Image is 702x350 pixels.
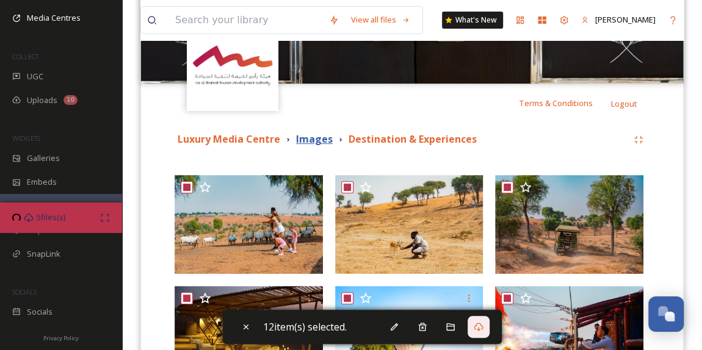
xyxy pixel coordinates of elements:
[27,95,57,106] span: Uploads
[519,98,593,109] span: Terms & Conditions
[27,200,53,212] span: Stories
[27,12,81,24] span: Media Centres
[175,175,323,274] img: Ritz Carlton Ras Al Khaimah Al Wadi -BD Desert Shoot (2).jpg
[27,248,60,260] span: SnapLink
[611,98,637,109] span: Logout
[27,71,43,82] span: UGC
[63,95,78,105] div: 10
[495,175,643,274] img: Ritz Carlton Ras Al Khaimah Al Wadi -BD Desert Shoot (3).jpg
[178,132,280,146] strong: Luxury Media Centre
[169,7,323,34] input: Search your library
[12,52,38,61] span: COLLECT
[27,176,57,188] span: Embeds
[345,8,416,32] a: View all files
[263,320,347,334] span: 12 item(s) selected.
[648,296,684,332] button: Open Chat
[519,96,611,110] a: Terms & Conditions
[43,334,79,342] span: Privacy Policy
[12,287,37,296] span: SOCIALS
[27,306,52,318] span: Socials
[189,21,277,109] img: Logo_RAKTDA_RGB-01.png
[349,132,477,146] strong: Destination & Experiences
[296,132,333,146] strong: Images
[12,134,40,143] span: WIDGETS
[442,12,503,29] a: What's New
[595,14,656,25] span: [PERSON_NAME]
[43,330,79,345] a: Privacy Policy
[37,212,65,223] span: 5 files(s)
[575,8,662,32] a: [PERSON_NAME]
[335,175,483,274] img: Ritz Carlton Ras Al Khaimah Al Wadi -BD Desert Shoot (1).jpg
[27,152,60,164] span: Galleries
